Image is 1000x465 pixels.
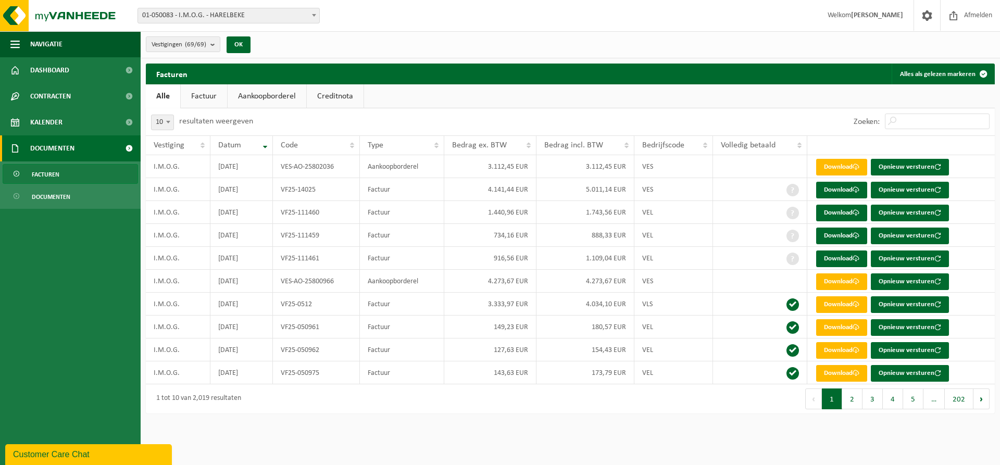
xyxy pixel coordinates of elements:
[273,155,360,178] td: VES-AO-25802036
[360,247,444,270] td: Factuur
[210,293,273,316] td: [DATE]
[218,141,241,149] span: Datum
[871,342,949,359] button: Opnieuw versturen
[146,361,210,384] td: I.M.O.G.
[536,316,634,338] td: 180,57 EUR
[210,178,273,201] td: [DATE]
[227,36,251,53] button: OK
[536,178,634,201] td: 5.011,14 EUR
[146,64,198,84] h2: Facturen
[185,41,206,48] count: (69/69)
[146,84,180,108] a: Alle
[816,228,867,244] a: Download
[273,247,360,270] td: VF25-111461
[444,338,537,361] td: 127,63 EUR
[137,8,320,23] span: 01-050083 - I.M.O.G. - HARELBEKE
[923,388,945,409] span: …
[146,316,210,338] td: I.M.O.G.
[634,316,713,338] td: VEL
[146,36,220,52] button: Vestigingen(69/69)
[634,361,713,384] td: VEL
[536,201,634,224] td: 1.743,56 EUR
[360,201,444,224] td: Factuur
[816,205,867,221] a: Download
[903,388,923,409] button: 5
[871,159,949,175] button: Opnieuw versturen
[805,388,822,409] button: Previous
[154,141,184,149] span: Vestiging
[973,388,990,409] button: Next
[851,11,903,19] strong: [PERSON_NAME]
[883,388,903,409] button: 4
[3,164,138,184] a: Facturen
[30,135,74,161] span: Documenten
[945,388,973,409] button: 202
[228,84,306,108] a: Aankoopborderel
[634,224,713,247] td: VEL
[273,201,360,224] td: VF25-111460
[536,247,634,270] td: 1.109,04 EUR
[634,293,713,316] td: VLS
[152,37,206,53] span: Vestigingen
[146,201,210,224] td: I.M.O.G.
[536,155,634,178] td: 3.112,45 EUR
[536,361,634,384] td: 173,79 EUR
[151,115,174,130] span: 10
[444,178,537,201] td: 4.141,44 EUR
[634,270,713,293] td: VES
[536,224,634,247] td: 888,33 EUR
[210,338,273,361] td: [DATE]
[536,293,634,316] td: 4.034,10 EUR
[307,84,364,108] a: Creditnota
[816,250,867,267] a: Download
[32,187,70,207] span: Documenten
[854,118,880,126] label: Zoeken:
[138,8,319,23] span: 01-050083 - I.M.O.G. - HARELBEKE
[146,293,210,316] td: I.M.O.G.
[146,224,210,247] td: I.M.O.G.
[871,228,949,244] button: Opnieuw versturen
[32,165,59,184] span: Facturen
[816,182,867,198] a: Download
[816,365,867,382] a: Download
[360,293,444,316] td: Factuur
[444,270,537,293] td: 4.273,67 EUR
[146,155,210,178] td: I.M.O.G.
[273,361,360,384] td: VF25-050975
[5,442,174,465] iframe: chat widget
[30,31,63,57] span: Navigatie
[146,247,210,270] td: I.M.O.G.
[360,316,444,338] td: Factuur
[892,64,994,84] button: Alles als gelezen markeren
[30,83,71,109] span: Contracten
[642,141,684,149] span: Bedrijfscode
[146,178,210,201] td: I.M.O.G.
[444,201,537,224] td: 1.440,96 EUR
[281,141,298,149] span: Code
[146,338,210,361] td: I.M.O.G.
[871,319,949,336] button: Opnieuw versturen
[210,155,273,178] td: [DATE]
[368,141,383,149] span: Type
[210,224,273,247] td: [DATE]
[871,273,949,290] button: Opnieuw versturen
[544,141,603,149] span: Bedrag incl. BTW
[273,178,360,201] td: VF25-14025
[634,201,713,224] td: VEL
[816,273,867,290] a: Download
[634,155,713,178] td: VES
[360,155,444,178] td: Aankoopborderel
[3,186,138,206] a: Documenten
[871,205,949,221] button: Opnieuw versturen
[360,270,444,293] td: Aankoopborderel
[181,84,227,108] a: Factuur
[273,224,360,247] td: VF25-111459
[721,141,776,149] span: Volledig betaald
[871,365,949,382] button: Opnieuw versturen
[871,182,949,198] button: Opnieuw versturen
[634,338,713,361] td: VEL
[360,361,444,384] td: Factuur
[360,338,444,361] td: Factuur
[30,109,63,135] span: Kalender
